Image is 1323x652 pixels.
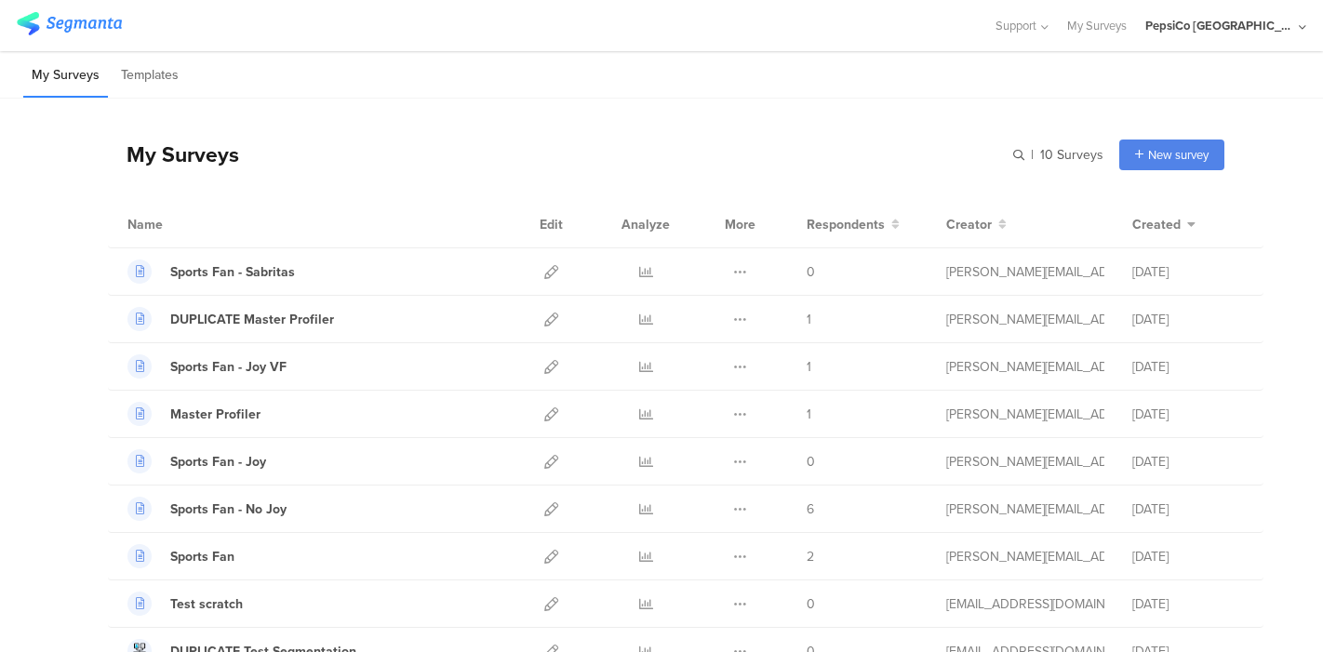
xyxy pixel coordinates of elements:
[1132,452,1244,472] div: [DATE]
[1132,357,1244,377] div: [DATE]
[127,354,287,379] a: Sports Fan - Joy VF
[127,544,234,568] a: Sports Fan
[170,405,261,424] div: Master Profiler
[946,499,1104,519] div: ana.munoz@pepsico.com
[946,310,1104,329] div: ana.munoz@pepsico.com
[1132,215,1181,234] span: Created
[807,357,811,377] span: 1
[946,594,1104,614] div: shai@segmanta.com
[127,449,266,473] a: Sports Fan - Joy
[108,139,239,170] div: My Surveys
[127,307,334,331] a: DUPLICATE Master Profiler
[170,310,334,329] div: DUPLICATE Master Profiler
[946,547,1104,566] div: ana.munoz@pepsico.com
[127,592,243,616] a: Test scratch
[1148,146,1209,164] span: New survey
[170,594,243,614] div: Test scratch
[1132,547,1244,566] div: [DATE]
[17,12,122,35] img: segmanta logo
[531,201,571,247] div: Edit
[946,262,1104,282] div: ana.munoz@pepsico.com
[1132,215,1196,234] button: Created
[170,262,295,282] div: Sports Fan - Sabritas
[807,262,815,282] span: 0
[807,452,815,472] span: 0
[807,215,900,234] button: Respondents
[127,259,295,284] a: Sports Fan - Sabritas
[113,54,187,98] li: Templates
[1145,17,1294,34] div: PepsiCo [GEOGRAPHIC_DATA]
[807,215,885,234] span: Respondents
[1132,594,1244,614] div: [DATE]
[127,215,239,234] div: Name
[618,201,674,247] div: Analyze
[1132,405,1244,424] div: [DATE]
[807,594,815,614] span: 0
[1132,310,1244,329] div: [DATE]
[946,215,1007,234] button: Creator
[127,497,287,521] a: Sports Fan - No Joy
[170,357,287,377] div: Sports Fan - Joy VF
[1028,145,1036,165] span: |
[807,547,814,566] span: 2
[170,499,287,519] div: Sports Fan - No Joy
[170,547,234,566] div: Sports Fan
[1132,499,1244,519] div: [DATE]
[946,215,992,234] span: Creator
[807,405,811,424] span: 1
[946,405,1104,424] div: ana.munoz@pepsico.com
[23,54,108,98] li: My Surveys
[996,17,1036,34] span: Support
[720,201,760,247] div: More
[1040,145,1103,165] span: 10 Surveys
[946,357,1104,377] div: ana.munoz@pepsico.com
[807,499,814,519] span: 6
[946,452,1104,472] div: ana.munoz@pepsico.com
[170,452,266,472] div: Sports Fan - Joy
[807,310,811,329] span: 1
[127,402,261,426] a: Master Profiler
[1132,262,1244,282] div: [DATE]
